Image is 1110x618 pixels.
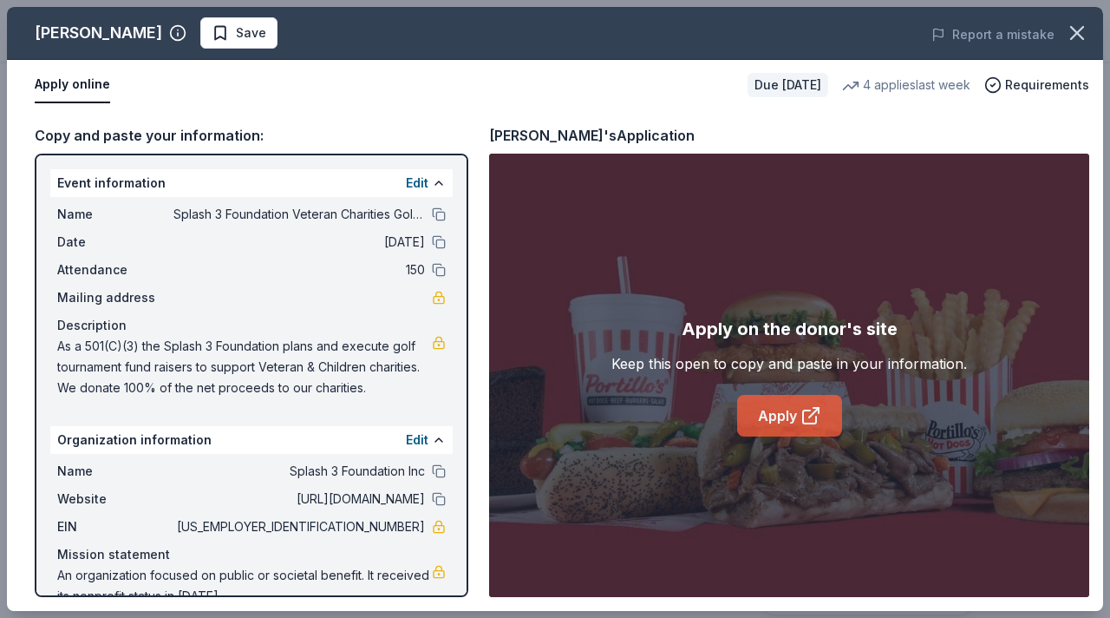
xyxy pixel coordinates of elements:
span: Name [57,204,173,225]
div: Description [57,315,446,336]
button: Apply online [35,67,110,103]
a: Apply [737,395,842,437]
span: Date [57,232,173,253]
div: Event information [50,169,453,197]
button: Requirements [984,75,1089,95]
button: Save [200,17,277,49]
span: Save [236,23,266,43]
div: Due [DATE] [748,73,828,97]
div: [PERSON_NAME]'s Application [489,124,695,147]
span: 150 [173,260,425,280]
div: Apply on the donor's site [682,315,898,343]
span: Website [57,489,173,510]
span: Requirements [1005,75,1089,95]
span: Splash 3 Foundation Inc [173,461,425,482]
span: [DATE] [173,232,425,253]
span: EIN [57,516,173,537]
button: Report a mistake [931,24,1054,45]
div: Keep this open to copy and paste in your information. [611,353,967,374]
span: Attendance [57,260,173,280]
div: Copy and paste your information: [35,124,468,147]
span: [URL][DOMAIN_NAME] [173,489,425,510]
span: Splash 3 Foundation Veteran Charities Golf Tournament [173,204,425,225]
button: Edit [406,430,428,450]
div: Mission statement [57,544,446,565]
span: Name [57,461,173,482]
div: 4 applies last week [842,75,970,95]
div: Organization information [50,426,453,454]
span: Mailing address [57,287,173,308]
span: An organization focused on public or societal benefit. It received its nonprofit status in [DATE]. [57,565,432,607]
span: As a 501(C)(3) the Splash 3 Foundation plans and execute golf tournament fund raisers to support ... [57,336,432,398]
span: [US_EMPLOYER_IDENTIFICATION_NUMBER] [173,516,425,537]
div: [PERSON_NAME] [35,19,162,47]
button: Edit [406,173,428,194]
